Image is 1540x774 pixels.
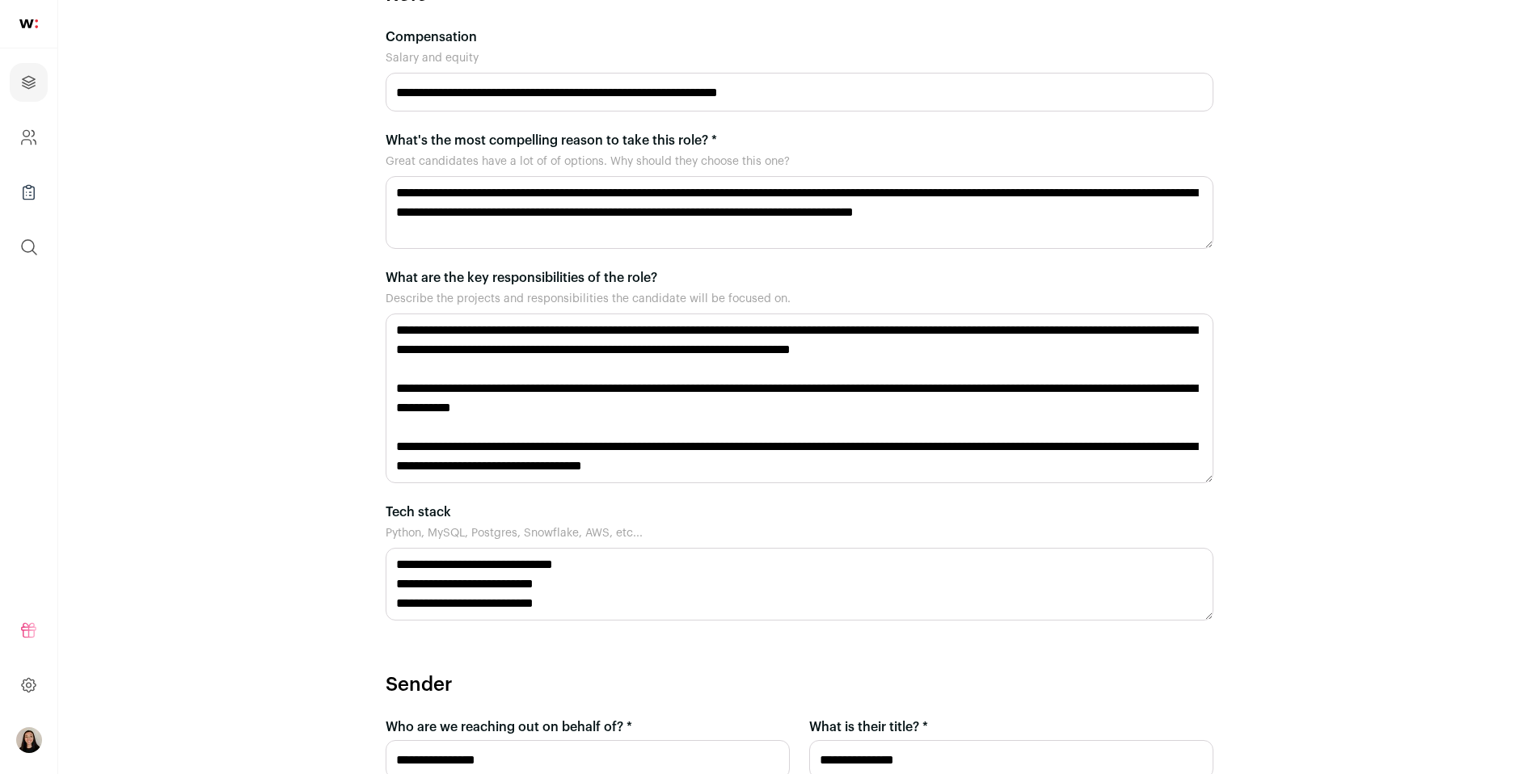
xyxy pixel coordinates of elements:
[386,672,1213,698] h2: Sender
[19,19,38,28] img: wellfound-shorthand-0d5821cbd27db2630d0214b213865d53afaa358527fdda9d0ea32b1df1b89c2c.svg
[386,525,1213,541] div: Python, MySQL, Postgres, Snowflake, AWS, etc...
[386,291,1213,307] div: Describe the projects and responsibilities the candidate will be focused on.
[10,118,48,157] a: Company and ATS Settings
[386,503,1213,522] label: Tech stack
[10,173,48,212] a: Company Lists
[386,717,790,737] label: Who are we reaching out on behalf of? *
[386,131,1213,150] label: What's the most compelling reason to take this role? *
[386,268,1213,288] label: What are the key responsibilities of the role?
[386,154,1213,170] div: Great candidates have a lot of of options. Why should they choose this one?
[10,63,48,102] a: Projects
[386,27,1213,47] label: Compensation
[809,717,1213,737] label: What is their title? *
[16,727,42,753] img: 14337076-medium_jpg
[386,50,1213,66] div: Salary and equity
[16,727,42,753] button: Open dropdown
